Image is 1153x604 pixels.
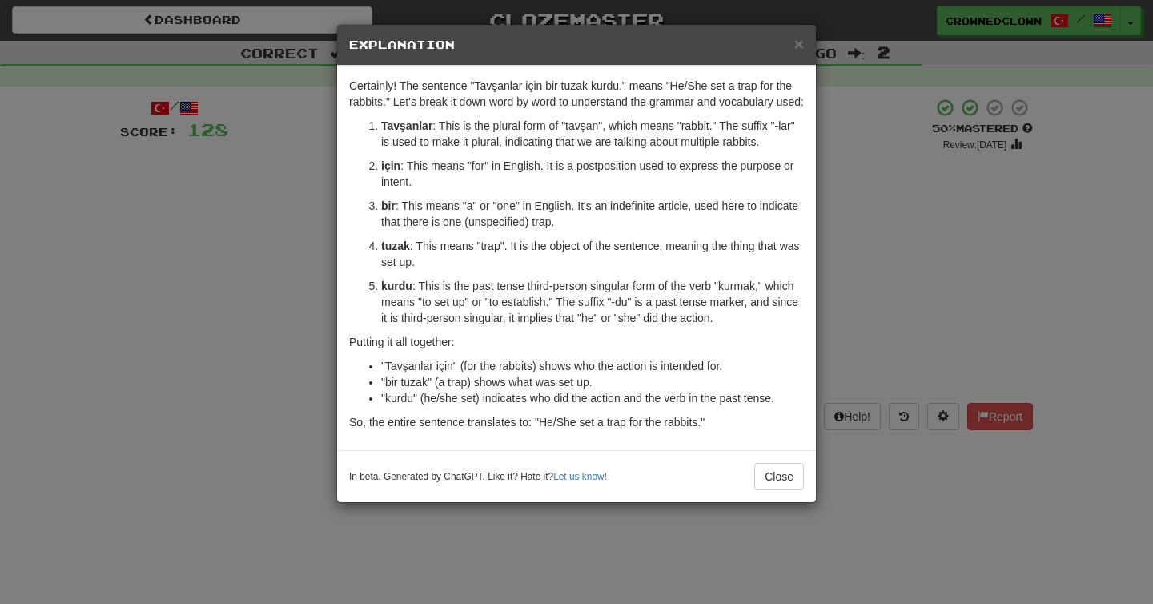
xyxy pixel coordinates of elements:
[381,390,804,406] li: "kurdu" (he/she set) indicates who did the action and the verb in the past tense.
[794,35,804,52] button: Close
[349,334,804,350] p: Putting it all together:
[381,240,410,252] strong: tuzak
[381,199,396,212] strong: bir
[381,358,804,374] li: "Tavşanlar için" (for the rabbits) shows who the action is intended for.
[381,238,804,270] p: : This means "trap". It is the object of the sentence, meaning the thing that was set up.
[381,198,804,230] p: : This means "a" or "one" in English. It's an indefinite article, used here to indicate that ther...
[381,374,804,390] li: "bir tuzak" (a trap) shows what was set up.
[349,470,607,484] small: In beta. Generated by ChatGPT. Like it? Hate it? !
[349,37,804,53] h5: Explanation
[381,159,400,172] strong: için
[381,119,432,132] strong: Tavşanlar
[381,280,412,292] strong: kurdu
[553,471,604,482] a: Let us know
[794,34,804,53] span: ×
[381,278,804,326] p: : This is the past tense third-person singular form of the verb "kurmak," which means "to set up"...
[381,158,804,190] p: : This means "for" in English. It is a postposition used to express the purpose or intent.
[349,78,804,110] p: Certainly! The sentence "Tavşanlar için bir tuzak kurdu." means "He/She set a trap for the rabbit...
[754,463,804,490] button: Close
[381,118,804,150] p: : This is the plural form of "tavşan", which means "rabbit." The suffix "-lar" is used to make it...
[349,414,804,430] p: So, the entire sentence translates to: "He/She set a trap for the rabbits."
